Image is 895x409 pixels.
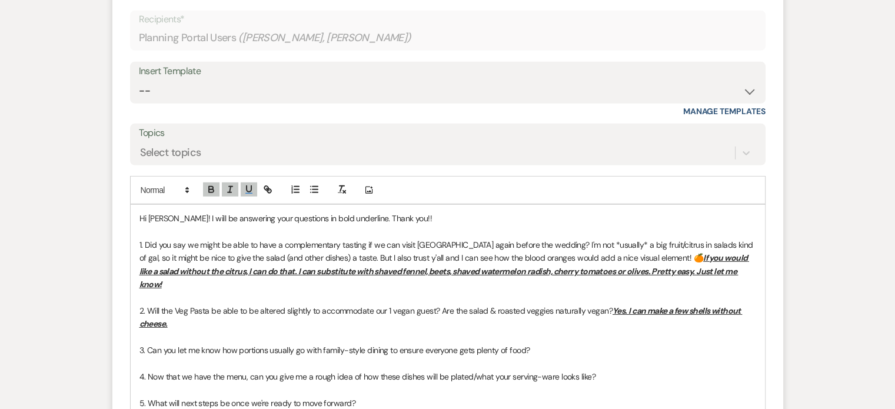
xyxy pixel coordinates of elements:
[139,63,757,80] div: Insert Template
[238,30,411,46] span: ( [PERSON_NAME], [PERSON_NAME] )
[139,125,757,142] label: Topics
[139,305,613,316] span: 2. Will the Veg Pasta be able to be altered slightly to accommodate our 1 vegan guest? Are the sa...
[139,371,595,382] span: 4. Now that we have the menu, can you give me a rough idea of how these dishes will be plated/wha...
[139,398,355,408] span: 5. What will next steps be once we're ready to move forward?
[139,12,757,27] p: Recipients*
[139,240,755,263] span: 1. Did you say we might be able to have a complementary tasting if we can visit [GEOGRAPHIC_DATA]...
[140,145,201,161] div: Select topics
[139,212,756,225] p: Hi [PERSON_NAME]! I will be answering your questions in bold underline. Thank you!!
[139,345,530,355] span: 3. Can you let me know how portions usually go with family-style dining to ensure everyone gets p...
[139,252,749,290] u: If you would like a salad without the citrus, I can do that. I can substitute with shaved fennel,...
[139,26,757,49] div: Planning Portal Users
[683,106,766,117] a: Manage Templates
